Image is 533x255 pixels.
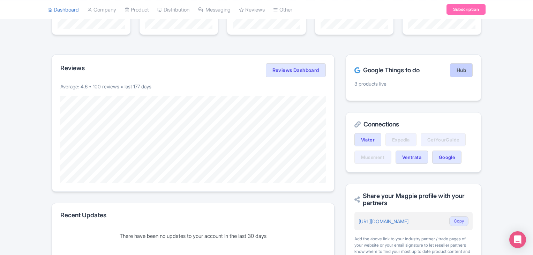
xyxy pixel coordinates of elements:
[354,80,473,87] p: 3 products live
[396,151,428,164] a: Ventrata
[450,63,473,77] a: Hub
[385,133,416,146] a: Expedia
[266,63,326,77] a: Reviews Dashboard
[60,65,85,72] h2: Reviews
[354,151,391,164] a: Musement
[354,192,473,206] h2: Share your Magpie profile with your partners
[446,4,486,15] a: Subscription
[354,133,381,146] a: Viator
[60,212,326,219] h2: Recent Updates
[449,216,468,226] button: Copy
[60,232,326,240] div: There have been no updates to your account in the last 30 days
[509,231,526,248] div: Open Intercom Messenger
[354,121,473,128] h2: Connections
[359,218,408,224] a: [URL][DOMAIN_NAME]
[421,133,466,146] a: GetYourGuide
[432,151,461,164] a: Google
[354,67,420,74] h2: Google Things to do
[60,83,326,90] p: Average: 4.6 • 100 reviews • last 177 days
